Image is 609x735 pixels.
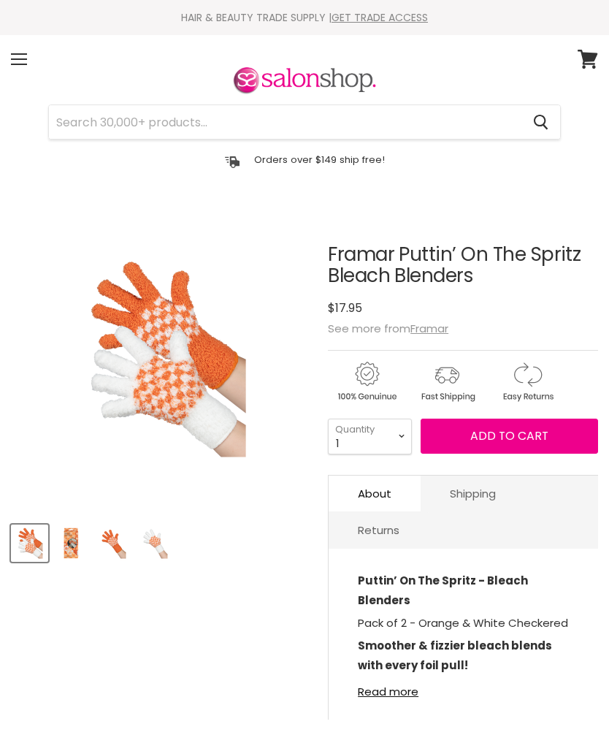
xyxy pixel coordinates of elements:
[254,153,385,166] p: Orders over $149 ship free!
[328,321,448,336] span: See more from
[137,526,172,560] img: Framar Puttin’ On The Spritz Bleach Blenders
[421,419,598,454] button: Add to cart
[328,244,598,286] h1: Framar Puttin’ On The Spritz Bleach Blenders
[358,677,569,698] a: Read more
[48,104,561,140] form: Product
[521,105,560,139] button: Search
[358,573,528,608] b: Puttin’ On The Spritz - Bleach Blenders
[410,321,448,336] a: Framar
[328,300,362,316] span: $17.95
[358,615,568,631] span: Pack of 2 - Orange & White Checkered
[94,525,131,562] button: Framar Puttin’ On The Spritz Bleach Blenders
[9,520,315,562] div: Product thumbnails
[489,359,566,404] img: returns.gif
[96,526,130,560] img: Framar Puttin’ On The Spritz Bleach Blenders
[12,526,47,560] img: Framar Puttin’ On The Spritz Bleach Blenders
[53,525,90,562] button: Framar Puttin’ On The Spritz Bleach Blenders
[421,476,525,511] a: Shipping
[54,526,88,560] img: Framar Puttin’ On The Spritz Bleach Blenders
[329,512,429,548] a: Returns
[11,207,313,510] div: Framar Puttin’ On The Spritz Bleach Blenders image. Click or Scroll to Zoom.
[408,359,486,404] img: shipping.gif
[53,249,272,468] img: Framar Puttin’ On The Spritz Bleach Blenders
[328,359,405,404] img: genuine.gif
[11,525,48,562] button: Framar Puttin’ On The Spritz Bleach Blenders
[329,476,421,511] a: About
[332,10,428,25] a: GET TRADE ACCESS
[470,427,548,444] span: Add to cart
[49,105,521,139] input: Search
[136,525,173,562] button: Framar Puttin’ On The Spritz Bleach Blenders
[328,419,412,454] select: Quantity
[358,638,552,673] strong: Smoother & fizzier bleach blends with every foil pull!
